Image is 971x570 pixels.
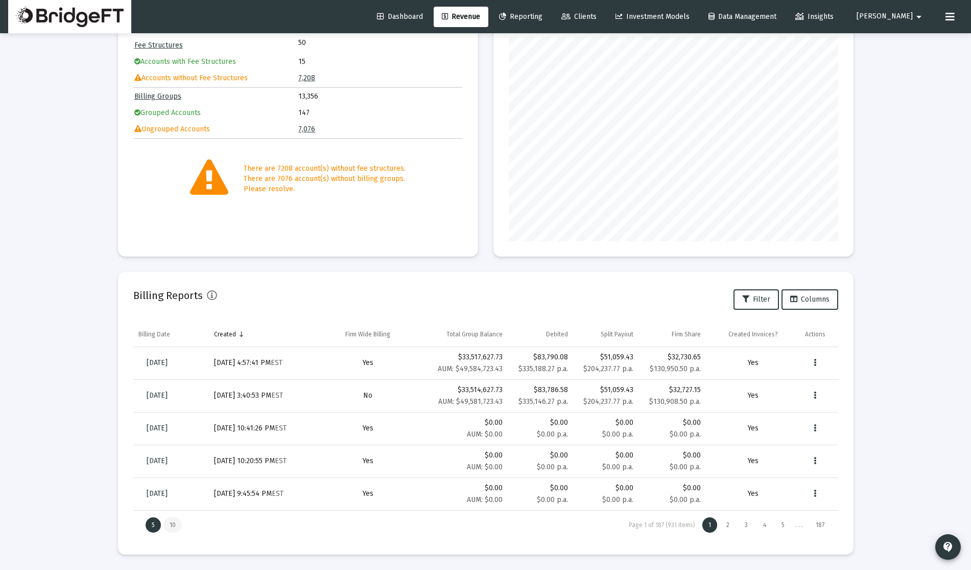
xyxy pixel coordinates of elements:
[134,71,298,86] td: Accounts without Fee Structures
[537,430,568,439] small: $0.00 p.a.
[615,12,690,21] span: Investment Models
[147,424,168,432] span: [DATE]
[491,7,551,27] a: Reporting
[791,521,807,529] div: . . .
[419,450,502,472] div: $0.00
[134,122,298,137] td: Ungrouped Accounts
[573,322,638,347] td: Column Split Payout
[298,105,462,121] td: 147
[419,352,502,374] div: $33,517,627.73
[518,364,568,373] small: $335,188.27 p.a.
[706,322,799,347] td: Column Created Invoices?
[419,483,502,505] div: $0.00
[16,7,124,27] img: Dashboard
[810,517,831,533] div: Page 187
[147,457,168,465] span: [DATE]
[702,517,717,533] div: Page 1
[670,430,701,439] small: $0.00 p.a.
[298,54,462,70] td: 15
[146,517,161,533] div: Display 5 items on page
[244,184,406,194] div: Please resolve.
[629,521,695,529] div: Page 1 of 187 (931 items)
[244,164,406,174] div: There are 7208 account(s) without fee structures.
[553,7,605,27] a: Clients
[583,364,633,373] small: $204,237.77 p.a.
[733,289,779,310] button: Filter
[787,7,842,27] a: Insights
[138,353,176,373] a: [DATE]
[134,92,181,101] a: Billing Groups
[942,541,954,553] mat-icon: contact_support
[649,397,701,406] small: $130,908.50 p.a.
[214,423,317,434] div: [DATE] 10:41:26 PM
[209,322,322,347] td: Column Created
[513,450,568,461] div: $0.00
[578,418,633,440] div: $0.00
[414,322,507,347] td: Column Total Group Balance
[513,483,568,493] div: $0.00
[345,330,390,338] div: Firm Wide Billing
[805,330,825,338] div: Actions
[795,12,834,21] span: Insights
[781,289,838,310] button: Columns
[419,385,502,407] div: $33,514,627.73
[133,322,838,539] div: Data grid
[467,463,503,471] small: AUM: $0.00
[438,364,503,373] small: AUM: $49,584,723.43
[419,418,502,440] div: $0.00
[133,287,203,304] h2: Billing Reports
[578,483,633,505] div: $0.00
[607,7,698,27] a: Investment Models
[518,397,568,406] small: $335,146.27 p.a.
[800,322,838,347] td: Column Actions
[537,495,568,504] small: $0.00 p.a.
[857,12,913,21] span: [PERSON_NAME]
[271,391,283,400] small: EST
[327,358,409,368] div: Yes
[467,430,503,439] small: AUM: $0.00
[327,391,409,401] div: No
[434,7,488,27] a: Revenue
[775,517,791,533] div: Page 5
[711,358,794,368] div: Yes
[214,391,317,401] div: [DATE] 3:40:53 PM
[298,38,380,48] td: 50
[650,364,701,373] small: $130,950.50 p.a.
[670,463,701,471] small: $0.00 p.a.
[499,12,542,21] span: Reporting
[138,418,176,439] a: [DATE]
[644,418,701,428] div: $0.00
[214,330,236,338] div: Created
[757,517,772,533] div: Page 4
[602,430,633,439] small: $0.00 p.a.
[134,54,298,70] td: Accounts with Fee Structures
[327,423,409,434] div: Yes
[377,12,423,21] span: Dashboard
[644,483,701,493] div: $0.00
[578,450,633,472] div: $0.00
[163,517,182,533] div: Display 10 items on page
[739,517,754,533] div: Page 3
[513,352,568,362] div: $83,790.08
[298,74,315,82] a: 7,208
[672,330,701,338] div: Firm Share
[138,330,170,338] div: Billing Date
[322,322,414,347] td: Column Firm Wide Billing
[670,495,701,504] small: $0.00 p.a.
[601,330,633,338] div: Split Payout
[214,456,317,466] div: [DATE] 10:20:55 PM
[602,463,633,471] small: $0.00 p.a.
[467,495,503,504] small: AUM: $0.00
[147,391,168,400] span: [DATE]
[298,125,315,133] a: 7,076
[561,12,597,21] span: Clients
[513,385,568,395] div: $83,786.58
[711,423,794,434] div: Yes
[438,397,503,406] small: AUM: $49,581,723.43
[546,330,568,338] div: Debited
[138,385,176,406] a: [DATE]
[133,322,209,347] td: Column Billing Date
[583,397,633,406] small: $204,237.77 p.a.
[446,330,503,338] div: Total Group Balance
[711,489,794,499] div: Yes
